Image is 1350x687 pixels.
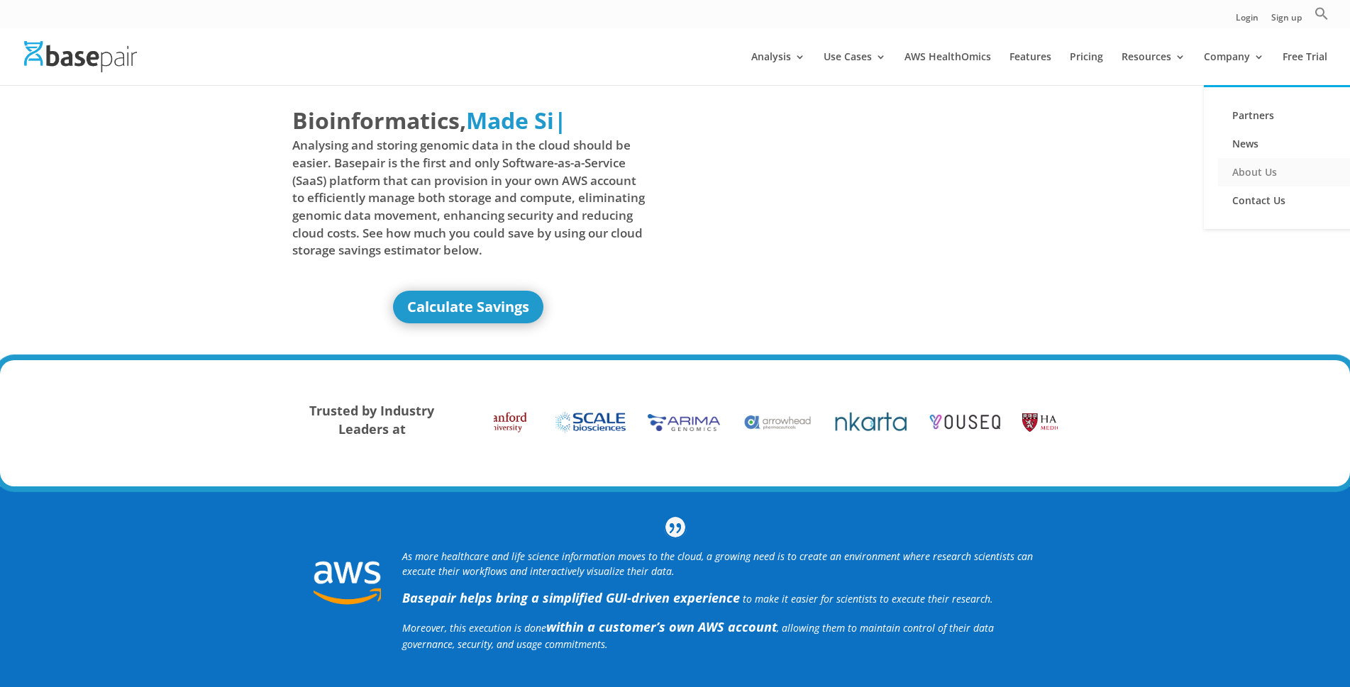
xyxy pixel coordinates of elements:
[1315,6,1329,28] a: Search Icon Link
[686,104,1039,303] iframe: Basepair - NGS Analysis Simplified
[393,291,543,323] a: Calculate Savings
[402,589,740,606] strong: Basepair helps bring a simplified GUI-driven experience
[402,621,994,651] span: Moreover, this execution is done , allowing them to maintain control of their data governance, se...
[1070,52,1103,85] a: Pricing
[1315,6,1329,21] svg: Search
[292,104,466,137] span: Bioinformatics,
[24,41,137,72] img: Basepair
[1204,52,1264,85] a: Company
[1283,52,1327,85] a: Free Trial
[751,52,805,85] a: Analysis
[546,618,777,635] b: within a customer’s own AWS account
[1236,13,1258,28] a: Login
[1009,52,1051,85] a: Features
[292,137,646,259] span: Analysing and storing genomic data in the cloud should be easier. Basepair is the first and only ...
[824,52,886,85] a: Use Cases
[309,402,434,437] strong: Trusted by Industry Leaders at
[554,105,567,135] span: |
[466,105,554,135] span: Made Si
[402,549,1033,578] i: As more healthcare and life science information moves to the cloud, a growing need is to create a...
[1122,52,1185,85] a: Resources
[743,592,993,605] span: to make it easier for scientists to execute their research.
[1271,13,1302,28] a: Sign up
[904,52,991,85] a: AWS HealthOmics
